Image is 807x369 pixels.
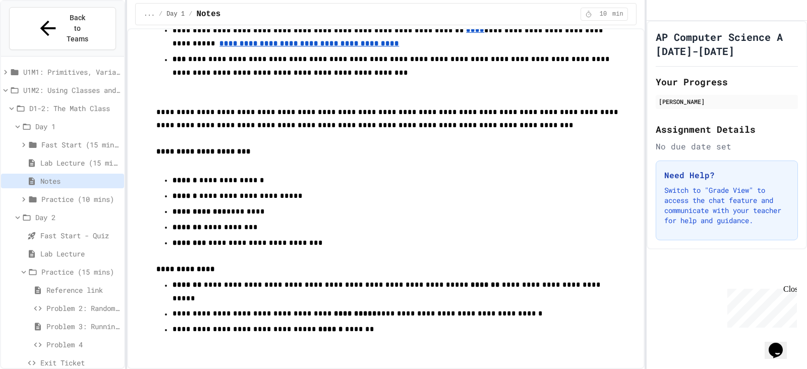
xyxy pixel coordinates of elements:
span: D1-2: The Math Class [29,103,120,114]
div: Chat with us now!Close [4,4,70,64]
span: Lab Lecture (15 mins) [40,157,120,168]
span: ... [144,10,155,18]
span: Practice (10 mins) [41,194,120,204]
div: [PERSON_NAME] [659,97,795,106]
span: 10 [595,10,611,18]
span: / [159,10,162,18]
span: U1M2: Using Classes and Objects [23,85,120,95]
h1: AP Computer Science A [DATE]-[DATE] [656,30,798,58]
span: / [189,10,192,18]
iframe: chat widget [765,329,797,359]
span: Problem 4 [46,339,120,350]
button: Back to Teams [9,7,116,50]
span: U1M1: Primitives, Variables, Basic I/O [23,67,120,77]
span: Fast Start - Quiz [40,230,120,241]
h2: Your Progress [656,75,798,89]
span: Day 2 [35,212,120,223]
span: Problem 3: Running programs [46,321,120,332]
span: Problem 2: Random integer between 25-75 [46,303,120,313]
div: No due date set [656,140,798,152]
h2: Assignment Details [656,122,798,136]
span: Fast Start (15 mins) [41,139,120,150]
span: Notes [40,176,120,186]
iframe: chat widget [723,285,797,328]
span: Reference link [46,285,120,295]
span: Lab Lecture [40,248,120,259]
span: Day 1 [35,121,120,132]
span: Notes [196,8,220,20]
span: Back to Teams [66,13,89,44]
h3: Need Help? [664,169,789,181]
span: min [612,10,623,18]
span: Day 1 [166,10,185,18]
span: Practice (15 mins) [41,267,120,277]
span: Exit Ticket [40,357,120,368]
p: Switch to "Grade View" to access the chat feature and communicate with your teacher for help and ... [664,185,789,226]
